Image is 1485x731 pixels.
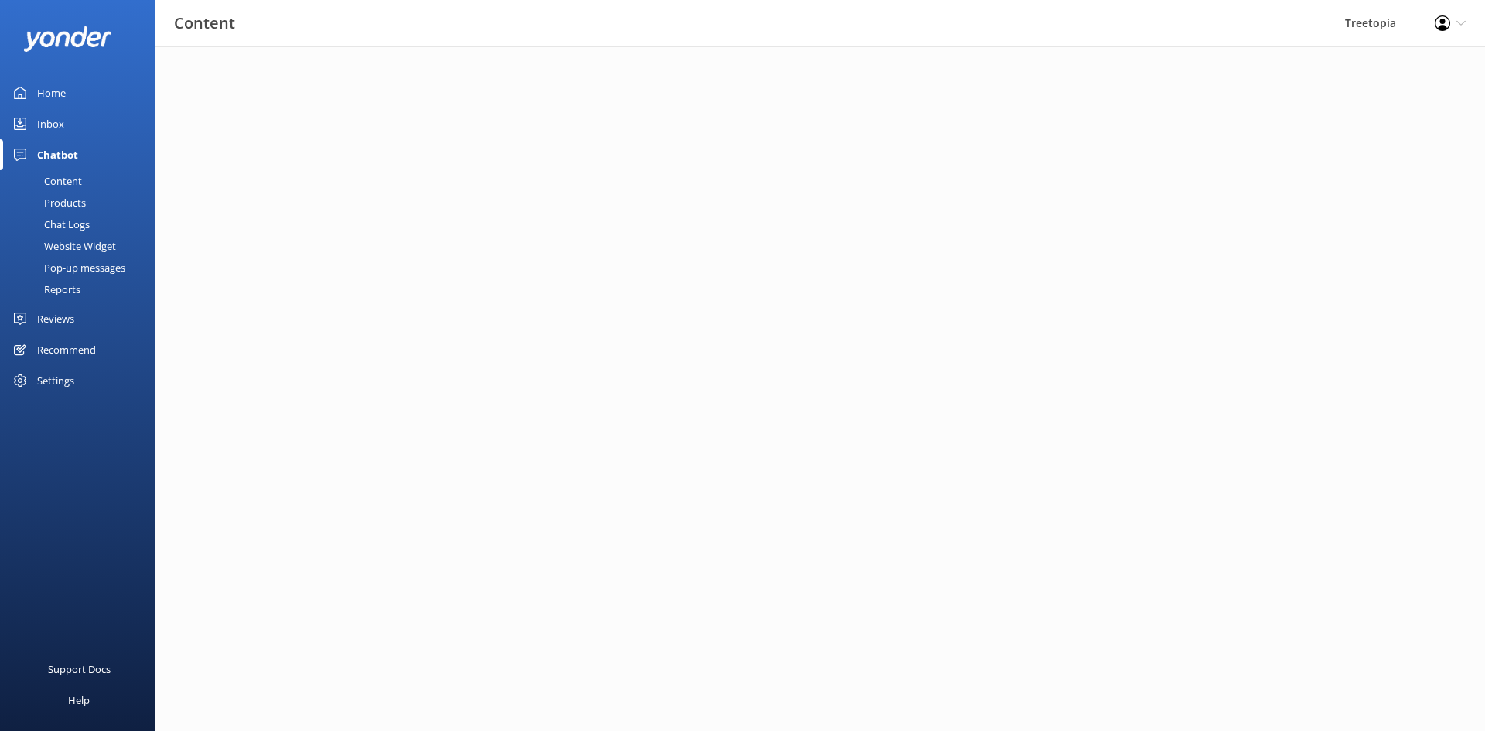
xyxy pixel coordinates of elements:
[9,278,155,300] a: Reports
[9,213,90,235] div: Chat Logs
[9,235,155,257] a: Website Widget
[9,170,155,192] a: Content
[9,192,86,213] div: Products
[9,170,82,192] div: Content
[37,365,74,396] div: Settings
[9,257,125,278] div: Pop-up messages
[37,108,64,139] div: Inbox
[9,257,155,278] a: Pop-up messages
[174,11,235,36] h3: Content
[9,235,116,257] div: Website Widget
[68,685,90,716] div: Help
[9,192,155,213] a: Products
[23,26,112,52] img: yonder-white-logo.png
[9,213,155,235] a: Chat Logs
[37,334,96,365] div: Recommend
[9,278,80,300] div: Reports
[37,77,66,108] div: Home
[37,303,74,334] div: Reviews
[48,654,111,685] div: Support Docs
[37,139,78,170] div: Chatbot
